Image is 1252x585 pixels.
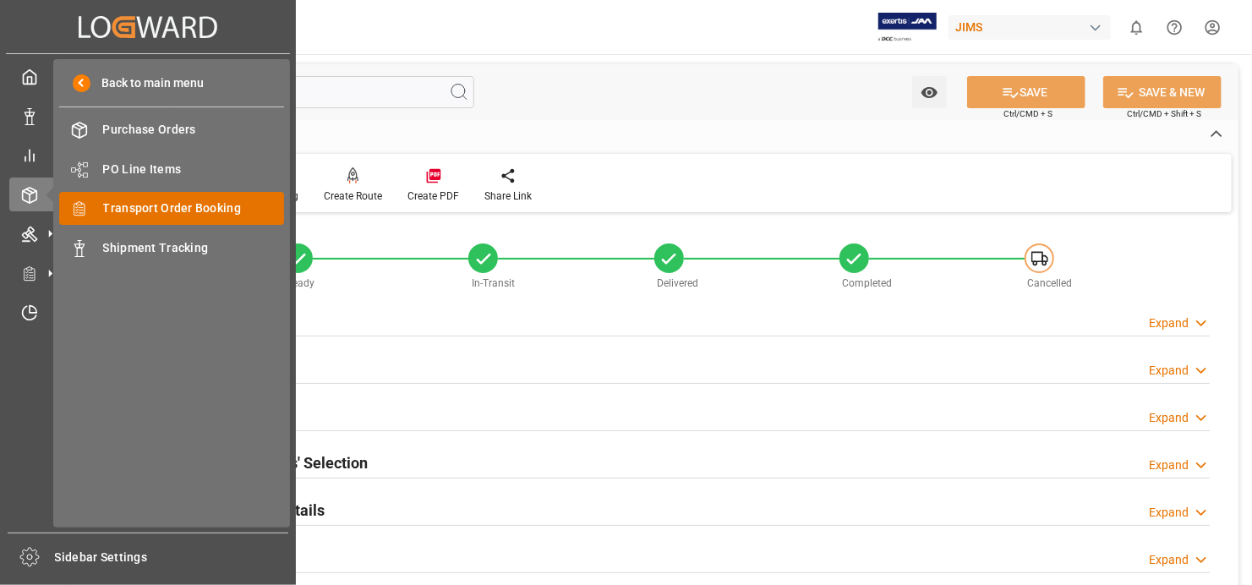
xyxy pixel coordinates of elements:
div: Share Link [484,189,532,204]
div: Expand [1149,409,1189,427]
span: Ready [287,277,314,289]
span: Shipment Tracking [103,239,285,257]
span: Sidebar Settings [55,549,289,566]
span: Ctrl/CMD + S [1003,107,1052,120]
div: Create PDF [407,189,459,204]
span: Cancelled [1027,277,1072,289]
a: Transport Order Booking [59,192,284,225]
span: Back to main menu [90,74,205,92]
div: Expand [1149,457,1189,474]
div: Expand [1149,314,1189,332]
img: Exertis%20JAM%20-%20Email%20Logo.jpg_1722504956.jpg [878,13,937,42]
button: open menu [912,76,947,108]
a: My Cockpit [9,60,287,93]
button: show 0 new notifications [1118,8,1156,46]
span: Ctrl/CMD + Shift + S [1127,107,1201,120]
a: Shipment Tracking [59,231,284,264]
span: PO Line Items [103,161,285,178]
a: Purchase Orders [59,113,284,146]
button: SAVE & NEW [1103,76,1222,108]
div: Expand [1149,551,1189,569]
div: Expand [1149,362,1189,380]
span: Delivered [657,277,698,289]
span: In-Transit [472,277,515,289]
a: My Reports [9,139,287,172]
button: SAVE [967,76,1085,108]
a: Timeslot Management V2 [9,296,287,329]
div: JIMS [949,15,1111,40]
a: PO Line Items [59,152,284,185]
button: JIMS [949,11,1118,43]
div: Create Route [324,189,382,204]
span: Purchase Orders [103,121,285,139]
span: Transport Order Booking [103,200,285,217]
div: Expand [1149,504,1189,522]
button: Help Center [1156,8,1194,46]
a: Data Management [9,99,287,132]
span: Completed [842,277,892,289]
